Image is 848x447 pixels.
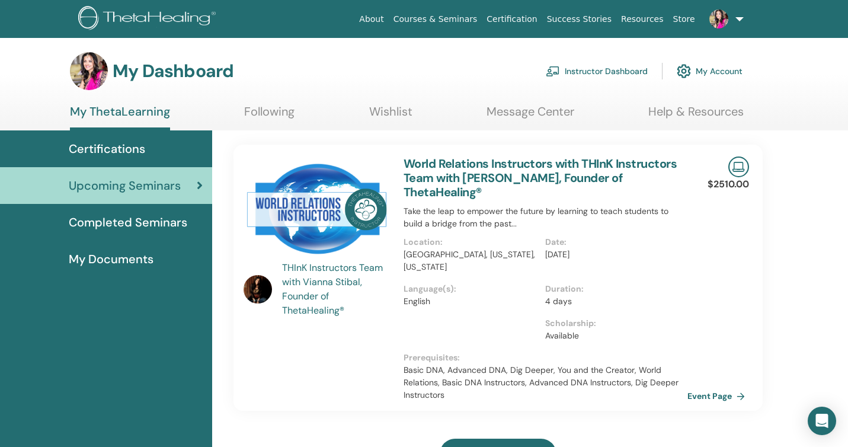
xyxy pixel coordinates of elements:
[728,157,749,177] img: Live Online Seminar
[404,295,539,308] p: English
[709,9,728,28] img: default.jpg
[354,8,388,30] a: About
[545,295,680,308] p: 4 days
[808,407,836,435] div: Open Intercom Messenger
[546,66,560,76] img: chalkboard-teacher.svg
[244,104,295,127] a: Following
[404,205,687,230] p: Take the leap to empower the future by learning to teach students to build a bridge from the past...
[616,8,668,30] a: Resources
[542,8,616,30] a: Success Stories
[404,352,687,364] p: Prerequisites :
[545,248,680,261] p: [DATE]
[404,248,539,273] p: [GEOGRAPHIC_DATA], [US_STATE], [US_STATE]
[677,58,743,84] a: My Account
[69,213,187,231] span: Completed Seminars
[545,283,680,295] p: Duration :
[113,60,233,82] h3: My Dashboard
[404,283,539,295] p: Language(s) :
[404,156,677,200] a: World Relations Instructors with THInK Instructors Team with [PERSON_NAME], Founder of ThetaHealing®
[70,52,108,90] img: default.jpg
[69,177,181,194] span: Upcoming Seminars
[78,6,220,33] img: logo.png
[404,236,539,248] p: Location :
[546,58,648,84] a: Instructor Dashboard
[545,236,680,248] p: Date :
[648,104,744,127] a: Help & Resources
[487,104,574,127] a: Message Center
[545,330,680,342] p: Available
[369,104,412,127] a: Wishlist
[282,261,392,318] a: THInK Instructors Team with Vianna Stibal, Founder of ThetaHealing®
[708,177,749,191] p: $2510.00
[677,61,691,81] img: cog.svg
[482,8,542,30] a: Certification
[69,250,153,268] span: My Documents
[244,157,389,264] img: World Relations Instructors
[244,275,272,304] img: default.jpg
[389,8,482,30] a: Courses & Seminars
[404,364,687,401] p: Basic DNA, Advanced DNA, Dig Deeper, You and the Creator, World Relations, Basic DNA Instructors,...
[668,8,700,30] a: Store
[70,104,170,130] a: My ThetaLearning
[687,387,750,405] a: Event Page
[69,140,145,158] span: Certifications
[545,317,680,330] p: Scholarship :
